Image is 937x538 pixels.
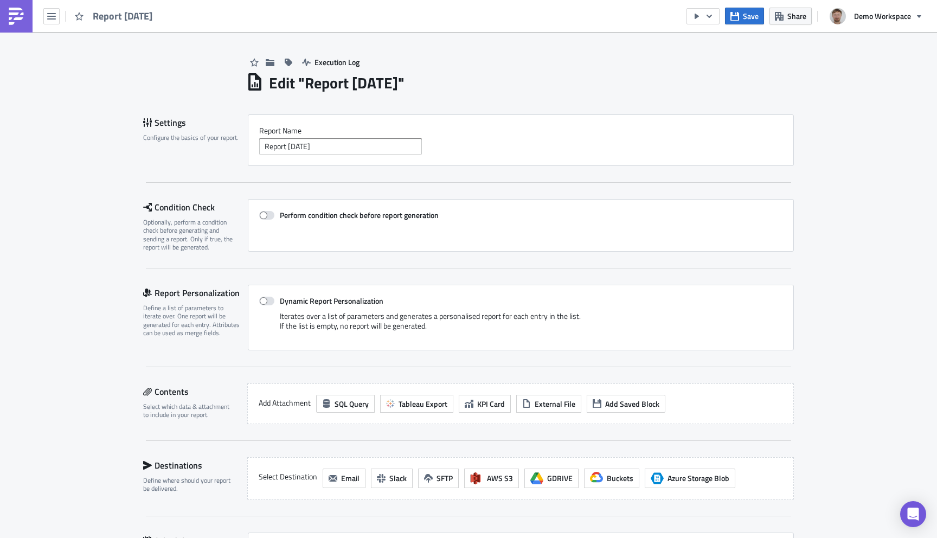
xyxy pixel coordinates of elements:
img: PushMetrics [8,8,25,25]
div: Report Personalization [143,285,248,301]
span: Execution Log [315,56,360,68]
span: AWS S3 [487,472,513,484]
div: Condition Check [143,199,248,215]
span: Slack [389,472,407,484]
label: Select Destination [259,469,317,485]
div: Destinations [143,457,235,473]
span: Save [743,10,759,22]
span: External File [535,398,575,409]
span: Azure Storage Blob [668,472,729,484]
button: Execution Log [297,54,365,71]
span: Add Saved Block [605,398,659,409]
div: Define where should your report be delivered. [143,476,235,493]
span: KPI Card [477,398,505,409]
h1: Edit " Report [DATE] " [269,73,405,93]
button: External File [516,395,581,413]
img: Avatar [829,7,847,25]
span: GDRIVE [547,472,573,484]
div: Iterates over a list of parameters and generates a personalised report for each entry in the list... [259,311,782,339]
button: SQL Query [316,395,375,413]
div: Contents [143,383,235,400]
div: Optionally, perform a condition check before generating and sending a report. Only if true, the r... [143,218,241,252]
strong: Dynamic Report Personalization [280,295,383,306]
span: Share [787,10,806,22]
button: Demo Workspace [823,4,929,28]
span: Demo Workspace [854,10,911,22]
button: KPI Card [459,395,511,413]
div: Configure the basics of your report. [143,133,241,142]
label: Add Attachment [259,395,311,411]
button: Slack [371,469,413,488]
button: Email [323,469,365,488]
button: Buckets [584,469,639,488]
span: SFTP [437,472,453,484]
button: Share [769,8,812,24]
button: SFTP [418,469,459,488]
strong: Perform condition check before report generation [280,209,439,221]
button: Add Saved Block [587,395,665,413]
span: Report [DATE] [93,10,153,22]
button: Azure Storage BlobAzure Storage Blob [645,469,735,488]
button: GDRIVE [524,469,579,488]
div: Open Intercom Messenger [900,501,926,527]
span: Tableau Export [399,398,447,409]
div: Settings [143,114,248,131]
button: Save [725,8,764,24]
span: Email [341,472,360,484]
span: Azure Storage Blob [651,472,664,485]
span: SQL Query [335,398,369,409]
button: AWS S3 [464,469,519,488]
div: Define a list of parameters to iterate over. One report will be generated for each entry. Attribu... [143,304,241,337]
label: Report Nam﻿e [259,126,782,136]
div: Select which data & attachment to include in your report. [143,402,235,419]
button: Tableau Export [380,395,453,413]
span: Buckets [607,472,633,484]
